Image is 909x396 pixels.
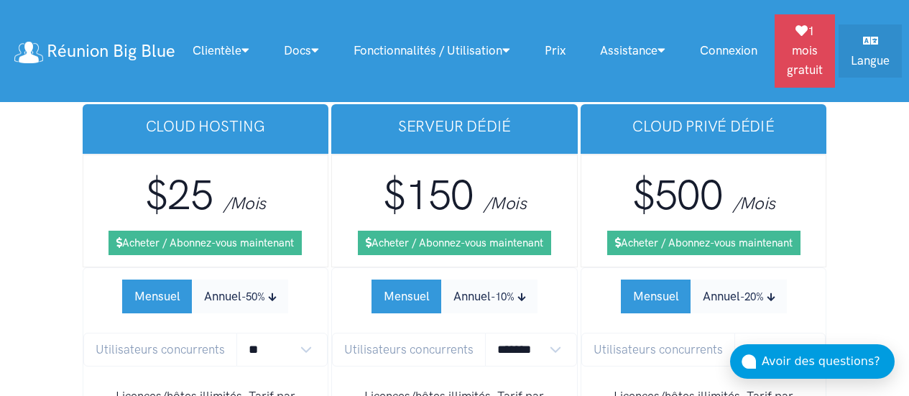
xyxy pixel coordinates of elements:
span: /Mois [223,193,266,213]
span: $25 [145,170,213,220]
button: Annuel-10% [441,280,537,313]
a: Acheter / Abonnez-vous maintenant [358,231,551,255]
span: Utilisateurs concurrents [83,333,237,367]
div: Avoir des questions? [762,352,895,371]
button: Annuel-50% [192,280,288,313]
button: Mensuel [372,280,442,313]
a: Réunion Big Blue [14,35,175,66]
a: 1 mois gratuit [775,14,835,88]
a: Prix [527,35,583,66]
a: Clientèle [175,35,267,66]
div: Subscription Period [372,280,537,313]
a: Docs [267,35,336,66]
h3: cloud Hosting [94,116,318,137]
button: Avoir des questions? [730,344,895,379]
a: Connexion [683,35,775,66]
div: Subscription Period [621,280,787,313]
span: /Mois [484,193,526,213]
a: Acheter / Abonnez-vous maintenant [607,231,800,255]
h3: Cloud privé dédié [592,116,816,137]
span: Utilisateurs concurrents [332,333,486,367]
small: -50% [241,290,265,303]
span: /Mois [733,193,775,213]
span: $150 [383,170,474,220]
h3: Serveur Dédié [343,116,566,137]
a: Assistance [583,35,683,66]
a: Fonctionnalités / utilisation [336,35,527,66]
button: Mensuel [122,280,193,313]
span: $500 [632,170,723,220]
span: Utilisateurs concurrents [581,333,735,367]
button: Mensuel [621,280,691,313]
button: Annuel-20% [691,280,787,313]
div: Subscription Period [122,280,288,313]
small: -20% [740,290,764,303]
a: Acheter / Abonnez-vous maintenant [109,231,302,255]
small: -10% [491,290,515,303]
img: logo [14,42,43,63]
a: Langue [839,24,902,78]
